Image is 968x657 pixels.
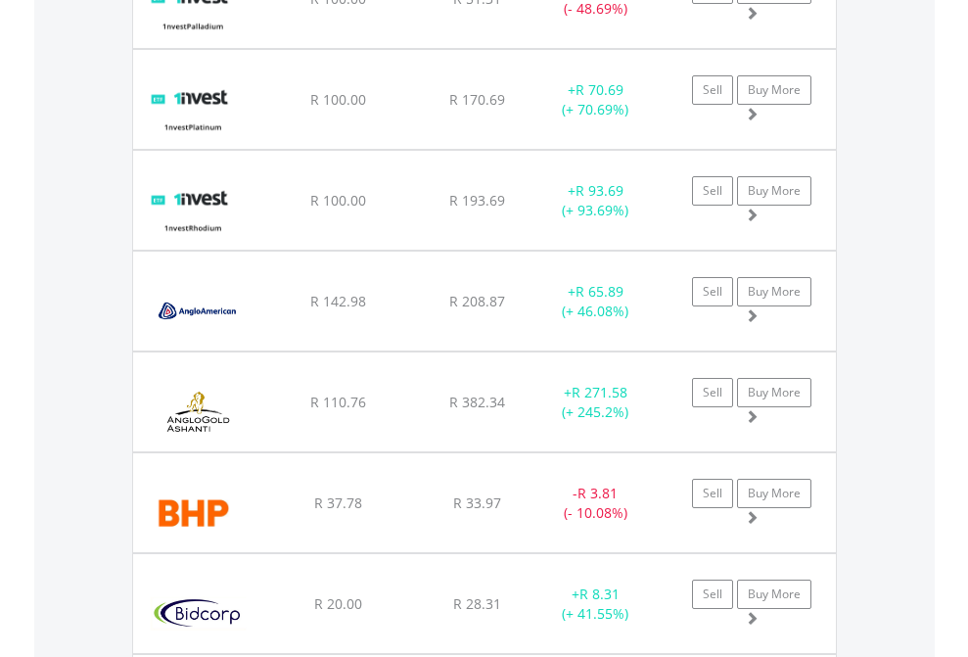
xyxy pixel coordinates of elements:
[143,74,242,144] img: EQU.ZA.ETFPLT.png
[534,282,657,321] div: + (+ 46.08%)
[143,579,254,648] img: EQU.ZA.BID.png
[143,175,242,245] img: EQU.ZA.ETFRHO.png
[310,191,366,210] span: R 100.00
[737,580,811,609] a: Buy More
[534,484,657,523] div: - (- 10.08%)
[534,383,657,422] div: + (+ 245.2%)
[534,181,657,220] div: + (+ 93.69%)
[737,277,811,306] a: Buy More
[453,493,501,512] span: R 33.97
[449,191,505,210] span: R 193.69
[449,292,505,310] span: R 208.87
[692,277,733,306] a: Sell
[692,75,733,105] a: Sell
[534,80,657,119] div: + (+ 70.69%)
[534,585,657,624] div: + (+ 41.55%)
[692,378,733,407] a: Sell
[692,479,733,508] a: Sell
[310,292,366,310] span: R 142.98
[577,484,618,502] span: R 3.81
[310,393,366,411] span: R 110.76
[314,594,362,613] span: R 20.00
[737,479,811,508] a: Buy More
[737,378,811,407] a: Buy More
[143,478,242,547] img: EQU.ZA.BHG.png
[737,75,811,105] a: Buy More
[453,594,501,613] span: R 28.31
[737,176,811,206] a: Buy More
[692,176,733,206] a: Sell
[692,580,733,609] a: Sell
[576,282,623,301] span: R 65.89
[314,493,362,512] span: R 37.78
[310,90,366,109] span: R 100.00
[572,383,627,401] span: R 271.58
[143,377,254,446] img: EQU.ZA.ANG.png
[579,585,620,603] span: R 8.31
[449,90,505,109] span: R 170.69
[449,393,505,411] span: R 382.34
[576,80,623,99] span: R 70.69
[143,276,254,346] img: EQU.ZA.AGL.png
[576,181,623,200] span: R 93.69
